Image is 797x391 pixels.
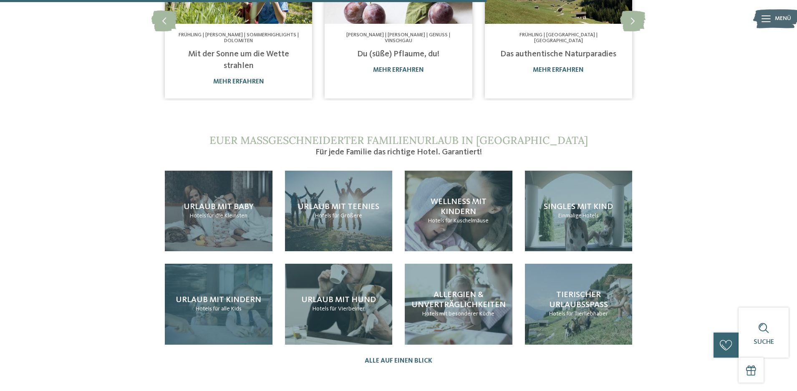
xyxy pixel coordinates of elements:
[558,213,582,219] span: Einmalige
[405,171,512,251] a: Glutenfreies Hotel in Südtirol Wellness mit Kindern Hotels für Kuschelmäuse
[583,213,599,219] span: Hotels
[525,171,633,251] a: Glutenfreies Hotel in Südtirol Singles mit Kind Einmalige Hotels
[520,33,598,43] span: Frühling | [GEOGRAPHIC_DATA] | [GEOGRAPHIC_DATA]
[445,218,489,224] span: für Kuschelmäuse
[165,264,272,344] a: Glutenfreies Hotel in Südtirol Urlaub mit Kindern Hotels für alle Kids
[439,311,494,317] span: mit besonderer Küche
[176,296,261,304] span: Urlaub mit Kindern
[330,306,365,312] span: für Vierbeiner
[549,291,608,309] span: Tierischer Urlaubsspaß
[207,213,247,219] span: für die Kleinsten
[213,78,264,85] a: mehr erfahren
[422,311,439,317] span: Hotels
[365,357,432,365] a: Alle auf einen Blick
[188,50,289,70] a: Mit der Sonne um die Wette strahlen
[373,67,424,73] a: mehr erfahren
[209,134,588,147] span: Euer maßgeschneiderter Familienurlaub in [GEOGRAPHIC_DATA]
[213,306,242,312] span: für alle Kids
[285,171,393,251] a: Glutenfreies Hotel in Südtirol Urlaub mit Teenies Hotels für Größere
[315,148,482,156] span: Für jede Familie das richtige Hotel. Garantiert!
[165,171,272,251] a: Glutenfreies Hotel in Südtirol Urlaub mit Baby Hotels für die Kleinsten
[301,296,376,304] span: Urlaub mit Hund
[190,213,206,219] span: Hotels
[184,203,254,211] span: Urlaub mit Baby
[411,291,506,309] span: Allergien & Unverträglichkeiten
[285,264,393,344] a: Glutenfreies Hotel in Südtirol Urlaub mit Hund Hotels für Vierbeiner
[315,213,331,219] span: Hotels
[357,50,439,58] a: Du (süße) Pflaume, du!
[332,213,362,219] span: für Größere
[500,50,616,58] a: Das authentische Naturparadies
[428,218,444,224] span: Hotels
[566,311,608,317] span: für Tierliebhaber
[533,67,584,73] a: mehr erfahren
[196,306,212,312] span: Hotels
[549,311,565,317] span: Hotels
[313,306,329,312] span: Hotels
[431,198,487,216] span: Wellness mit Kindern
[405,264,512,344] a: Glutenfreies Hotel in Südtirol Allergien & Unverträglichkeiten Hotels mit besonderer Küche
[179,33,299,43] span: Frühling | [PERSON_NAME] | Sommerhighlights | Dolomiten
[298,203,379,211] span: Urlaub mit Teenies
[544,203,613,211] span: Singles mit Kind
[754,339,774,346] span: Suche
[346,33,450,43] span: [PERSON_NAME] | [PERSON_NAME] | Genuss | Vinschgau
[525,264,633,344] a: Glutenfreies Hotel in Südtirol Tierischer Urlaubsspaß Hotels für Tierliebhaber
